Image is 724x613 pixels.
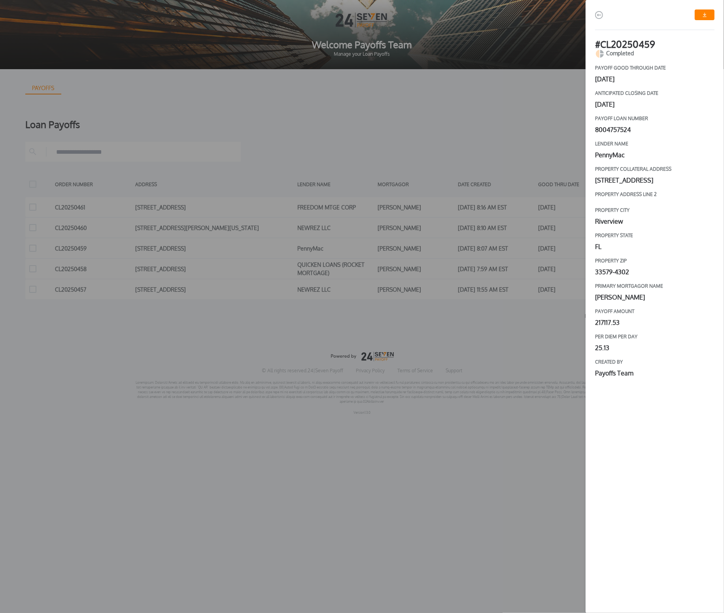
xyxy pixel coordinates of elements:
div: FL [595,242,715,251]
div: 25.13 [595,343,715,353]
img: download-icon [703,13,707,17]
div: [DATE] [595,100,715,109]
label: property city [595,207,715,213]
div: Payoffs Team [595,368,715,378]
label: Created by [595,359,715,365]
h1: # CL20250459 [595,40,715,49]
div: [PERSON_NAME] [595,292,715,302]
img: chartPie-icon [595,49,605,58]
label: Per diem per day [595,334,715,340]
label: payoff good through date [595,65,715,71]
span: Completed [606,49,634,58]
label: property address line 2 [595,191,715,198]
label: property zip [595,258,715,264]
div: 33579-4302 [595,267,715,277]
label: payoff loan number [595,115,715,122]
div: [STREET_ADDRESS] [595,175,715,185]
label: property collateral address [595,166,715,172]
div: 217117.53 [595,318,715,327]
div: PennyMac [595,150,715,160]
label: Lender Name [595,141,715,147]
label: Anticipated closing date [595,90,715,96]
label: property state [595,232,715,239]
img: back-icon [595,11,603,19]
div: Riverview [595,217,715,226]
div: 8004757524 [595,125,715,134]
label: Primary Mortgagor Name [595,283,715,289]
div: [DATE] [595,74,715,84]
label: Payoff amount [595,308,715,315]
